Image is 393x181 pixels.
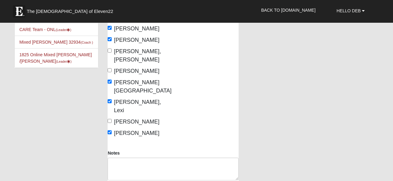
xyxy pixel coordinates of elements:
input: [PERSON_NAME] [108,130,112,134]
span: [PERSON_NAME] [114,130,159,136]
a: 1825 Online Mixed [PERSON_NAME] /[PERSON_NAME](Leader) [19,52,92,64]
input: [PERSON_NAME] [108,37,112,41]
a: CARE Team - ONL(Leader) [19,27,71,32]
span: The [DEMOGRAPHIC_DATA] of Eleven22 [27,8,113,14]
input: [PERSON_NAME], Lexi [108,99,112,103]
span: Hello Deb [337,8,361,13]
img: Eleven22 logo [13,5,25,18]
span: [PERSON_NAME] [114,119,159,125]
input: [PERSON_NAME] [108,26,112,30]
a: Hello Deb [332,3,369,18]
span: [PERSON_NAME][GEOGRAPHIC_DATA] [114,79,171,94]
label: Notes [108,150,120,156]
span: [PERSON_NAME], [PERSON_NAME] [114,48,161,63]
small: (Leader ) [56,28,71,32]
span: [PERSON_NAME] [114,37,159,43]
a: Mixed [PERSON_NAME] 32934(Coach ) [19,40,93,45]
input: [PERSON_NAME] [108,119,112,123]
span: [PERSON_NAME] [114,26,159,32]
a: The [DEMOGRAPHIC_DATA] of Eleven22 [10,2,133,18]
small: (Coach ) [81,41,93,44]
input: [PERSON_NAME] [108,68,112,72]
input: [PERSON_NAME], [PERSON_NAME] [108,49,112,53]
small: (Leader ) [56,60,72,63]
span: [PERSON_NAME], Lexi [114,99,161,113]
span: [PERSON_NAME] [114,68,159,74]
a: Back to [DOMAIN_NAME] [256,2,320,18]
input: [PERSON_NAME][GEOGRAPHIC_DATA] [108,80,112,84]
